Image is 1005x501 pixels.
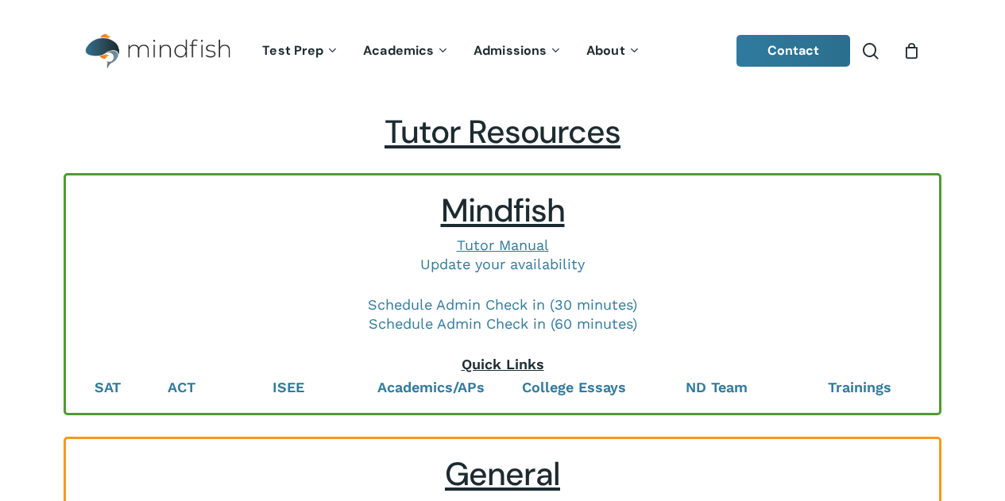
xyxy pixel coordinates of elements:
[363,42,434,59] span: Academics
[445,453,560,495] span: General
[522,379,626,395] a: College Essays
[574,44,653,58] a: About
[828,379,891,395] a: Trainings
[900,396,983,479] iframe: Chatbot
[462,356,544,372] span: Quick Links
[168,379,195,395] a: ACT
[474,42,547,59] span: Admissions
[262,42,323,59] span: Test Prep
[273,379,304,395] a: ISEE
[64,21,941,81] header: Main Menu
[368,296,637,313] a: Schedule Admin Check in (30 minutes)
[369,315,637,332] a: Schedule Admin Check in (60 minutes)
[385,111,620,153] span: Tutor Resources
[351,44,462,58] a: Academics
[586,42,625,59] span: About
[462,44,574,58] a: Admissions
[441,190,565,232] span: Mindfish
[250,44,351,58] a: Test Prep
[736,35,851,67] a: Contact
[903,42,920,60] a: Cart
[420,256,585,272] a: Update your availability
[457,237,549,253] a: Tutor Manual
[686,379,748,395] a: ND Team
[95,379,121,395] a: SAT
[377,379,485,395] a: Academics/APs
[250,21,652,81] nav: Main Menu
[767,42,820,59] span: Contact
